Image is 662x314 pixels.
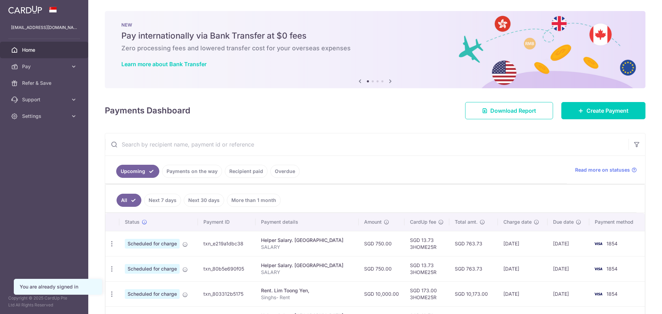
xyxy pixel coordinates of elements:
td: txn_803312b5175 [198,281,255,306]
span: Create Payment [586,107,629,115]
a: Create Payment [561,102,645,119]
span: CardUp fee [410,219,436,225]
th: Payment method [589,213,645,231]
span: Total amt. [455,219,478,225]
span: Scheduled for charge [125,264,180,274]
a: Recipient paid [225,165,268,178]
p: SALARY [261,244,353,251]
span: Home [22,47,68,53]
h6: Zero processing fees and lowered transfer cost for your overseas expenses [121,44,629,52]
span: Status [125,219,140,225]
span: Pay [22,63,68,70]
input: Search by recipient name, payment id or reference [105,133,629,155]
td: SGD 750.00 [359,256,404,281]
a: Overdue [270,165,300,178]
span: Settings [22,113,68,120]
td: SGD 13.73 3HOME25R [404,256,449,281]
span: 1854 [606,266,618,272]
span: Due date [553,219,574,225]
a: Learn more about Bank Transfer [121,61,207,68]
img: Bank Card [591,290,605,298]
td: txn_80b5e690f05 [198,256,255,281]
a: Download Report [465,102,553,119]
span: 1854 [606,241,618,246]
span: Charge date [503,219,532,225]
th: Payment ID [198,213,255,231]
img: Bank transfer banner [105,11,645,88]
td: [DATE] [498,231,548,256]
td: [DATE] [548,256,589,281]
th: Payment details [255,213,359,231]
h5: Pay internationally via Bank Transfer at $0 fees [121,30,629,41]
span: Read more on statuses [575,166,630,173]
a: Upcoming [116,165,159,178]
td: SGD 763.73 [449,256,498,281]
span: Refer & Save [22,80,68,87]
span: Download Report [490,107,536,115]
h4: Payments Dashboard [105,104,190,117]
a: Payments on the way [162,165,222,178]
div: Helper Salary. [GEOGRAPHIC_DATA] [261,262,353,269]
p: NEW [121,22,629,28]
span: Scheduled for charge [125,289,180,299]
td: SGD 10,000.00 [359,281,404,306]
span: Amount [364,219,382,225]
td: txn_e219a1dbc38 [198,231,255,256]
a: All [117,194,141,207]
td: SGD 13.73 3HOME25R [404,231,449,256]
td: [DATE] [498,281,548,306]
a: Read more on statuses [575,166,637,173]
div: You are already signed in [20,283,96,290]
p: SALARY [261,269,353,276]
p: Singhs- Rent [261,294,353,301]
p: [EMAIL_ADDRESS][DOMAIN_NAME] [11,24,77,31]
a: Next 7 days [144,194,181,207]
img: Bank Card [591,240,605,248]
td: [DATE] [548,231,589,256]
img: CardUp [8,6,42,14]
span: Scheduled for charge [125,239,180,249]
span: Support [22,96,68,103]
div: Helper Salary. [GEOGRAPHIC_DATA] [261,237,353,244]
td: [DATE] [548,281,589,306]
span: 1854 [606,291,618,297]
a: More than 1 month [227,194,281,207]
td: SGD 763.73 [449,231,498,256]
div: Rent. Lim Toong Yen, [261,287,353,294]
img: Bank Card [591,265,605,273]
td: [DATE] [498,256,548,281]
td: SGD 10,173.00 [449,281,498,306]
td: SGD 750.00 [359,231,404,256]
a: Next 30 days [184,194,224,207]
td: SGD 173.00 3HOME25R [404,281,449,306]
